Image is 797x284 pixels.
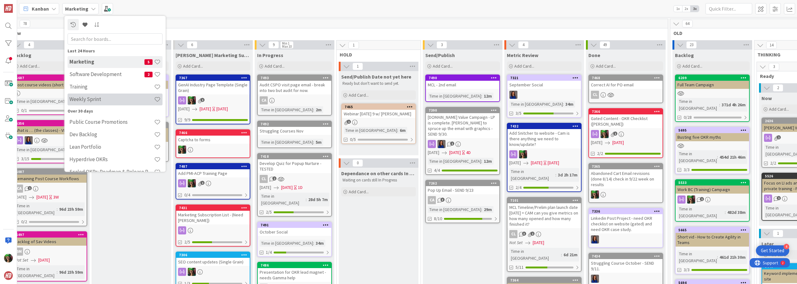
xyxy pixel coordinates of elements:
div: 7367 [179,76,250,80]
div: SL [507,150,581,158]
div: SL [589,190,663,199]
div: 7336Linkedin Post Project - need OKR checklist on website (gated) and need OKR case study. [589,209,663,233]
span: : [397,127,398,134]
div: 7367GenAI Industry Page Template (Single Grain) [176,75,250,94]
div: Time in [GEOGRAPHIC_DATA] [428,206,481,213]
div: 7431 [179,206,250,210]
div: Webinar [DATE] 9 w/ [PERSON_NAME] [342,110,415,118]
div: Abandoned Cart Email revisions (done 8/14) check in 9/22 week on results [589,169,663,189]
span: 2 [773,84,783,92]
div: 6356 [16,121,87,126]
div: 7418Develop Quiz for Popup Nurture - TESTED [258,154,331,173]
div: 7487 [179,164,250,169]
span: Add Card... [20,63,40,69]
img: SL [25,136,33,144]
div: 7101 [507,198,581,203]
div: 7465 [345,105,415,109]
div: 7365 [592,164,663,169]
div: Open Get Started checklist, remaining modules: 4 [756,245,789,256]
span: Add Card... [682,63,702,69]
div: 7101 [510,198,581,203]
div: SL [13,136,87,144]
div: Last 24 Hours [68,48,163,54]
p: Ready but don't want to send yet. [342,81,415,86]
span: [DATE] [428,149,439,156]
div: CA [426,196,499,204]
span: 3 [769,63,779,70]
div: 7492 [261,122,331,126]
span: Done [588,52,600,58]
div: 7321 [507,75,581,81]
div: SL [507,91,581,99]
img: SL [591,190,599,199]
span: 2x [682,6,691,12]
div: 7432 [507,123,581,129]
div: MCL Timeline/Prelim plan launch date [DATE] = CAM can you give metrics on how many opened and how... [507,203,581,228]
div: Captcha to forms [176,136,250,144]
div: CA [260,96,268,104]
span: 2/2 [597,150,603,157]
div: Gated Content - OKR Checklist ([PERSON_NAME]) [589,114,663,128]
div: 7468Correct AI for PO email [589,75,663,89]
div: Time in [GEOGRAPHIC_DATA] [260,139,313,146]
div: Add Snitcher to website - Cam is there anything we need to know/update? [507,129,581,148]
div: 5665Short vid - How to Create Agility in Teams [676,227,749,247]
div: Marketing Subscription List - (Need [PERSON_NAME]) [176,211,250,224]
div: 1D [298,184,303,191]
div: SL [176,96,250,104]
div: 6356What is … (the classes) - VIDEOS [13,121,87,134]
span: 4 [518,41,529,49]
span: [DATE] [509,160,521,166]
div: [DATE] [548,160,559,166]
div: SL [176,146,250,154]
div: 7431 [176,205,250,211]
span: Add Card... [514,63,534,69]
div: 5695 [678,128,749,132]
span: 1 [613,132,617,136]
div: 7321September Social [507,75,581,89]
span: Scott's Marketing Support IN Progress [176,52,250,58]
span: 1 [272,176,276,181]
span: [DATE] [200,106,211,112]
div: CA [15,185,23,193]
div: 7321 [510,76,581,80]
div: 7434Struggling Course October - SEND 9/11. [589,253,663,273]
span: 1 [777,135,781,139]
div: Time in [GEOGRAPHIC_DATA] [15,202,57,216]
div: CL [589,91,663,99]
div: 6209Full Team Campaign [676,75,749,89]
div: Max 10 [282,45,292,48]
img: SL [591,235,599,243]
span: Add Card... [265,63,285,69]
div: 12m [482,93,493,99]
div: 7490 [429,76,499,80]
div: GenAI Industry Page Template (Single Grain) [176,81,250,94]
div: 96d 23h 59m [58,206,85,213]
span: : [717,154,718,161]
div: 7101MCL Timeline/Prelim plan launch date [DATE] = CAM can you give metrics on how many opened and... [507,198,581,228]
span: [DATE] [531,160,542,166]
span: : [563,101,564,108]
span: [DATE] [260,184,271,191]
img: SL [188,268,196,276]
div: SL [589,130,663,138]
div: Time in [GEOGRAPHIC_DATA] [428,93,481,99]
div: 7493 [258,75,331,81]
h4: Dev Backlog [69,131,154,137]
span: Add Card... [596,63,616,69]
div: September Social [507,81,581,89]
div: Busting five OKR myths [676,133,749,141]
div: Time in [GEOGRAPHIC_DATA] [509,168,555,182]
span: : [725,209,726,216]
div: 7366 [589,109,663,114]
div: 7487Add PMI-ACP Training Page [176,164,250,177]
img: SL [509,91,517,99]
div: 4 [784,244,789,249]
h4: Weekly Sprint [69,96,154,102]
div: 5687post course videos (short and long) [13,75,87,89]
div: 5533 [676,180,749,185]
img: SL [4,254,13,262]
input: Search for boards... [68,33,163,45]
span: 3 [441,198,445,202]
div: 6209 [676,75,749,81]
